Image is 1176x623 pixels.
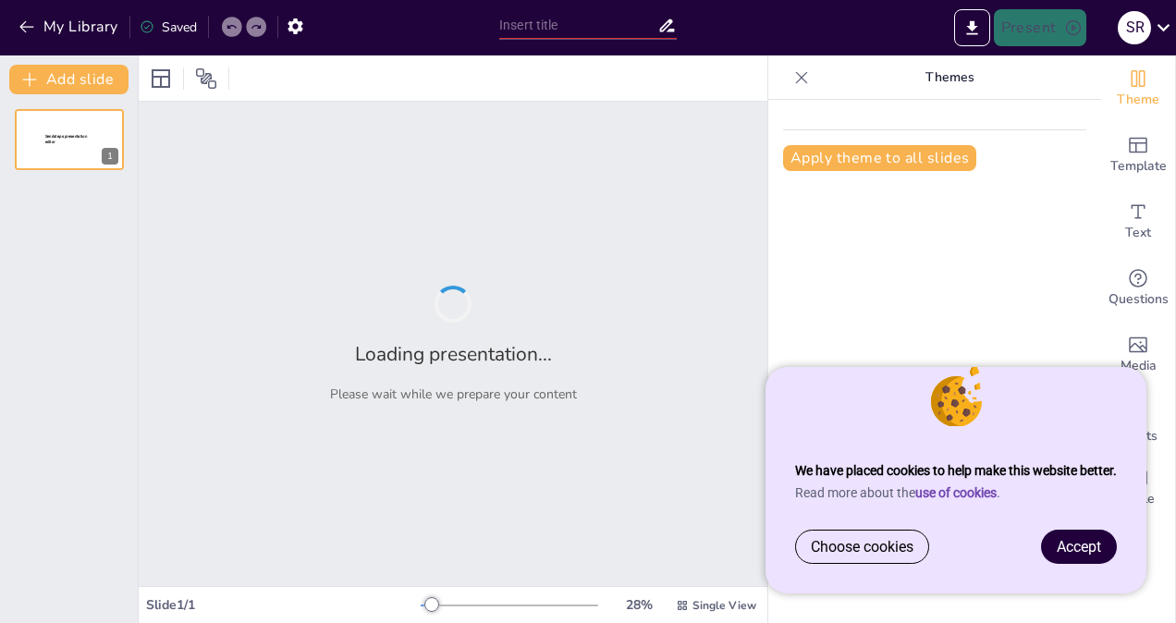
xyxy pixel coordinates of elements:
[499,12,657,39] input: Insert title
[1118,9,1151,46] button: S R
[795,463,1117,478] strong: We have placed cookies to help make this website better.
[45,134,87,144] span: Sendsteps presentation editor
[146,64,176,93] div: Layout
[1101,122,1175,189] div: Add ready made slides
[1042,531,1116,563] a: Accept
[796,531,928,563] a: Choose cookies
[1125,223,1151,243] span: Text
[355,341,552,367] h2: Loading presentation...
[1109,289,1169,310] span: Questions
[1101,255,1175,322] div: Get real-time input from your audience
[811,538,913,556] span: Choose cookies
[617,596,661,614] div: 28 %
[954,9,990,46] button: Export to PowerPoint
[994,9,1086,46] button: Present
[1101,55,1175,122] div: Change the overall theme
[1101,189,1175,255] div: Add text boxes
[1110,156,1167,177] span: Template
[195,67,217,90] span: Position
[146,596,421,614] div: Slide 1 / 1
[1118,11,1151,44] div: S R
[14,12,126,42] button: My Library
[102,148,118,165] div: 1
[9,65,129,94] button: Add slide
[692,598,756,613] span: Single View
[1101,322,1175,388] div: Add images, graphics, shapes or video
[816,55,1083,100] p: Themes
[915,485,997,500] a: use of cookies
[140,18,197,36] div: Saved
[1121,356,1157,376] span: Media
[783,145,976,171] button: Apply theme to all slides
[330,385,577,403] p: Please wait while we prepare your content
[795,485,1117,500] p: Read more about the .
[1057,538,1101,556] span: Accept
[15,109,124,170] div: Sendsteps presentation editor1
[1117,90,1159,110] span: Theme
